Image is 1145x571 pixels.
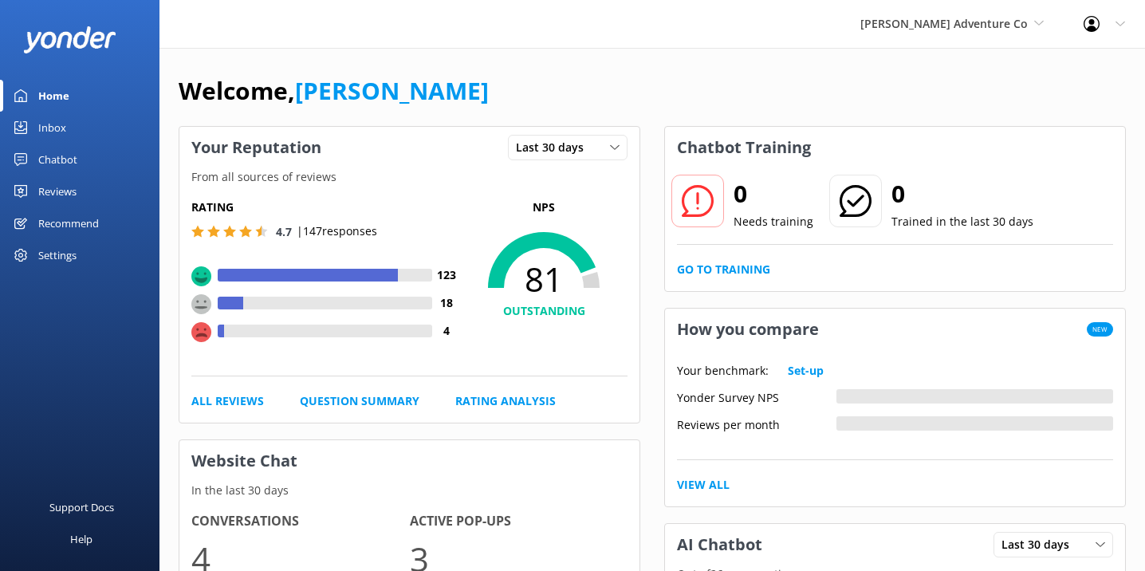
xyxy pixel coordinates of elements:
[677,476,730,494] a: View All
[1087,322,1113,337] span: New
[38,144,77,175] div: Chatbot
[677,416,836,431] div: Reviews per month
[788,362,824,380] a: Set-up
[300,392,419,410] a: Question Summary
[665,309,831,350] h3: How you compare
[432,266,460,284] h4: 123
[179,168,639,186] p: From all sources of reviews
[179,482,639,499] p: In the last 30 days
[734,213,813,230] p: Needs training
[432,322,460,340] h4: 4
[677,362,769,380] p: Your benchmark:
[665,524,774,565] h3: AI Chatbot
[179,127,333,168] h3: Your Reputation
[891,213,1033,230] p: Trained in the last 30 days
[38,112,66,144] div: Inbox
[734,175,813,213] h2: 0
[455,392,556,410] a: Rating Analysis
[49,491,114,523] div: Support Docs
[295,74,489,107] a: [PERSON_NAME]
[460,199,628,216] p: NPS
[677,261,770,278] a: Go to Training
[297,222,377,240] p: | 147 responses
[276,224,292,239] span: 4.7
[38,80,69,112] div: Home
[891,175,1033,213] h2: 0
[860,16,1028,31] span: [PERSON_NAME] Adventure Co
[1001,536,1079,553] span: Last 30 days
[460,302,628,320] h4: OUTSTANDING
[38,207,99,239] div: Recommend
[38,239,77,271] div: Settings
[665,127,823,168] h3: Chatbot Training
[179,72,489,110] h1: Welcome,
[191,511,410,532] h4: Conversations
[516,139,593,156] span: Last 30 days
[191,199,460,216] h5: Rating
[432,294,460,312] h4: 18
[410,511,628,532] h4: Active Pop-ups
[191,392,264,410] a: All Reviews
[70,523,92,555] div: Help
[460,259,628,299] span: 81
[38,175,77,207] div: Reviews
[677,389,836,404] div: Yonder Survey NPS
[24,26,116,53] img: yonder-white-logo.png
[179,440,639,482] h3: Website Chat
